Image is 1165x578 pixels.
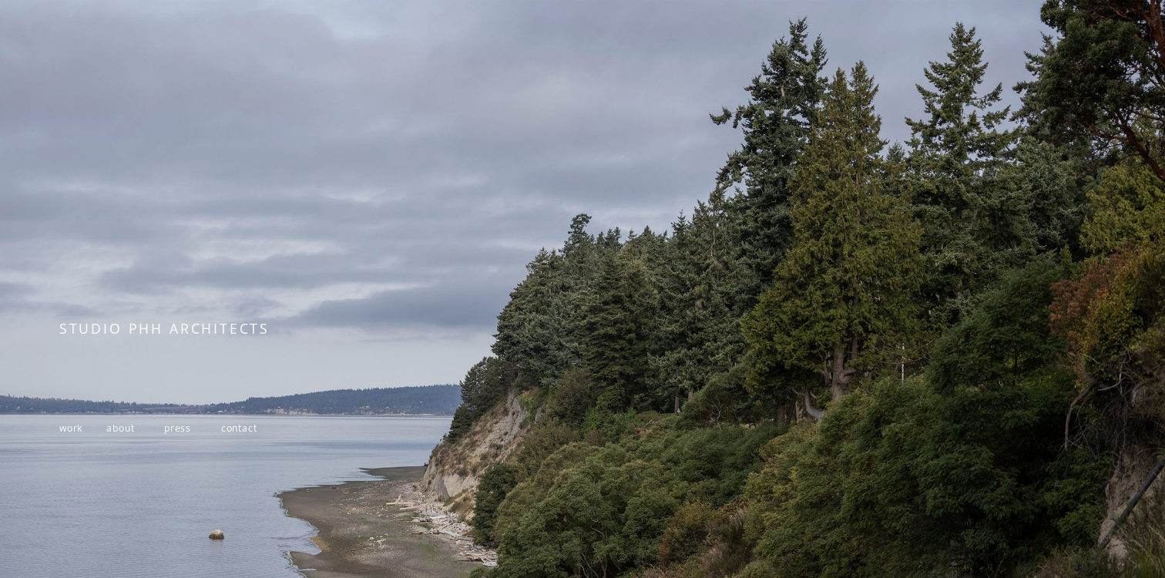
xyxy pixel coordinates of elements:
a: work [59,422,82,435]
a: contact [221,422,257,435]
span: STUDIO PHH ARCHITECTS [59,319,270,338]
a: press [164,422,191,435]
a: about [106,422,134,435]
